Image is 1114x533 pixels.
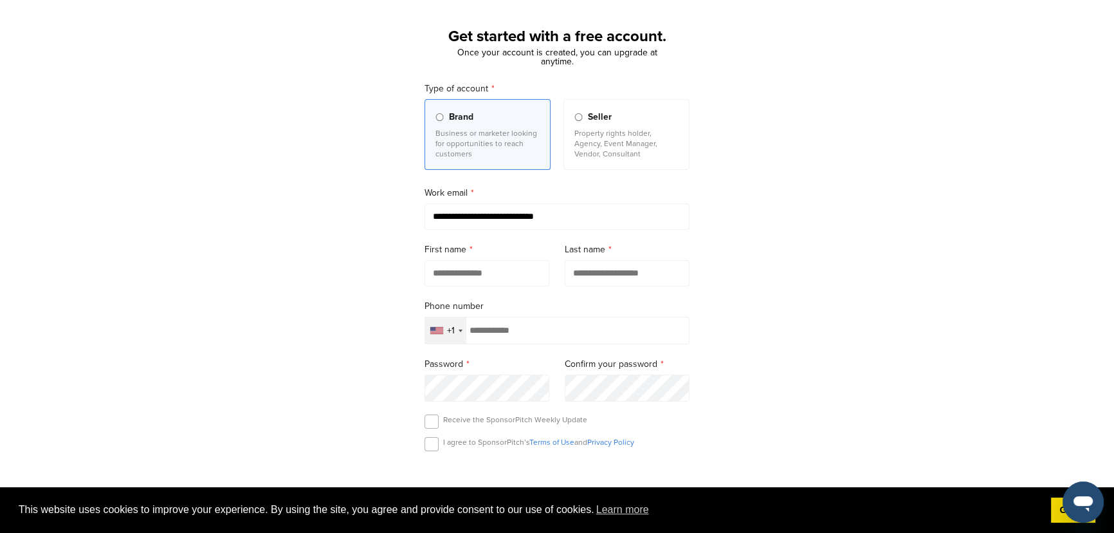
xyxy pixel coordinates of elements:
[1063,482,1104,523] iframe: Button to launch messaging window
[565,357,689,371] label: Confirm your password
[587,438,634,447] a: Privacy Policy
[594,500,651,519] a: learn more about cookies
[443,437,634,447] p: I agree to SponsorPitch’s and
[409,25,705,48] h1: Get started with a free account.
[425,82,689,96] label: Type of account
[425,186,689,200] label: Work email
[19,500,1041,519] span: This website uses cookies to improve your experience. By using the site, you agree and provide co...
[449,110,473,124] span: Brand
[425,243,549,257] label: First name
[457,47,657,67] span: Once your account is created, you can upgrade at anytime.
[447,326,455,335] div: +1
[1051,498,1095,523] a: dismiss cookie message
[425,357,549,371] label: Password
[565,243,689,257] label: Last name
[435,113,444,122] input: Brand Business or marketer looking for opportunities to reach customers
[574,128,679,159] p: Property rights holder, Agency, Event Manager, Vendor, Consultant
[443,415,587,425] p: Receive the SponsorPitch Weekly Update
[435,128,540,159] p: Business or marketer looking for opportunities to reach customers
[529,438,574,447] a: Terms of Use
[588,110,612,124] span: Seller
[574,113,583,122] input: Seller Property rights holder, Agency, Event Manager, Vendor, Consultant
[425,317,466,344] div: Selected country
[425,299,689,313] label: Phone number
[484,466,630,504] iframe: reCAPTCHA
